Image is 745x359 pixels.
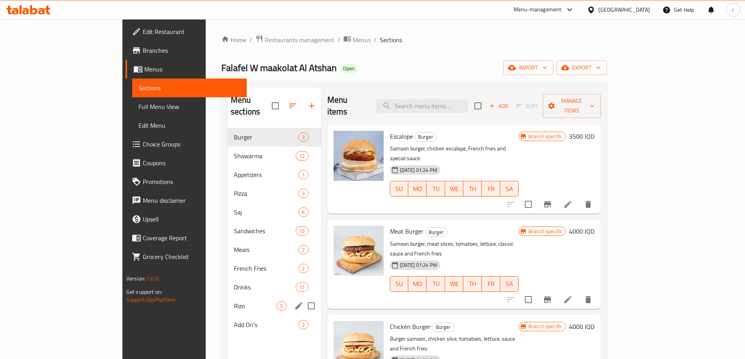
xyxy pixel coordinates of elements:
[525,228,565,235] span: Branch specific
[353,35,371,45] span: Menus
[234,207,298,217] div: Saj
[520,291,537,308] span: Select to update
[513,5,562,14] div: Menu-management
[408,181,427,196] button: MO
[228,278,321,296] div: Drinks11
[485,278,497,289] span: FR
[430,278,442,289] span: TU
[234,282,296,292] span: Drinks
[296,226,308,236] div: items
[433,323,454,332] span: Burger
[267,98,284,114] span: Select all sections
[143,214,241,224] span: Upsell
[284,96,302,115] span: Sort sections
[234,151,296,161] span: Shawarma
[293,300,305,312] button: edit
[144,64,241,74] span: Menus
[448,278,460,289] span: WE
[234,245,298,254] span: Meals
[732,5,734,14] span: r
[228,221,321,240] div: Sandwiches13
[132,97,247,116] a: Full Menu View
[390,144,519,163] p: Samoon burger, chicken escalope, French fries and special sauce
[228,240,321,259] div: Meals2
[390,334,519,354] p: Burger samoon, chicken slice, tomatoes, lettuce, sauce and French fries
[397,261,440,269] span: [DATE] 01:24 PM
[126,60,247,79] a: Menus
[234,170,298,179] span: Appetizers
[228,125,321,337] nav: Menu sections
[147,273,159,284] span: 1.0.0
[126,295,176,305] a: Support.OpsPlatform
[598,5,650,14] div: [GEOGRAPHIC_DATA]
[511,100,543,112] span: Select section first
[265,35,334,45] span: Restaurants management
[143,252,241,261] span: Grocery Checklist
[132,79,247,97] a: Sections
[234,264,298,273] span: French Fries
[408,276,427,292] button: MO
[296,284,308,291] span: 11
[298,207,308,217] div: items
[415,132,436,141] span: Burger
[543,94,601,118] button: Manage items
[463,276,482,292] button: TH
[485,183,497,195] span: FR
[500,181,519,196] button: SA
[380,35,402,45] span: Sections
[579,290,598,309] button: delete
[228,203,321,221] div: Saj6
[569,321,594,332] h6: 4000 IQD
[138,121,241,130] span: Edit Menu
[510,63,547,73] span: import
[482,181,500,196] button: FR
[228,315,321,334] div: Add On's2
[298,189,308,198] div: items
[390,321,431,332] span: Chicken Burger
[337,35,340,45] li: /
[143,196,241,205] span: Menu disclaimer
[525,323,565,330] span: Branch specific
[425,228,447,237] span: Burger
[299,265,308,272] span: 2
[126,247,247,266] a: Grocery Checklist
[234,320,298,329] div: Add On's
[390,276,409,292] button: SU
[488,102,509,111] span: Add
[445,181,463,196] button: WE
[302,96,321,115] button: Add section
[228,128,321,146] div: Burger3
[298,170,308,179] div: items
[390,130,413,142] span: Escalope
[503,183,515,195] span: SA
[374,35,377,45] li: /
[228,259,321,278] div: French Fries2
[538,290,557,309] button: Branch-specific-item
[234,189,298,198] span: Pizza
[228,184,321,203] div: Pizza3
[563,295,573,304] a: Edit menu item
[340,65,358,72] span: Open
[520,196,537,213] span: Select to update
[557,61,607,75] button: export
[411,278,424,289] span: MO
[126,287,162,297] span: Get support on:
[482,276,500,292] button: FR
[234,301,276,311] div: Rizo
[390,181,409,196] button: SU
[221,35,607,45] nav: breadcrumb
[138,102,241,111] span: Full Menu View
[390,239,519,259] p: Samoon burger, meat slices, tomatoes, lettuce, classic sauce and French fries
[470,98,486,114] span: Select section
[234,226,296,236] span: Sandwiches
[138,83,241,93] span: Sections
[143,158,241,168] span: Coupons
[448,183,460,195] span: WE
[549,96,594,116] span: Manage items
